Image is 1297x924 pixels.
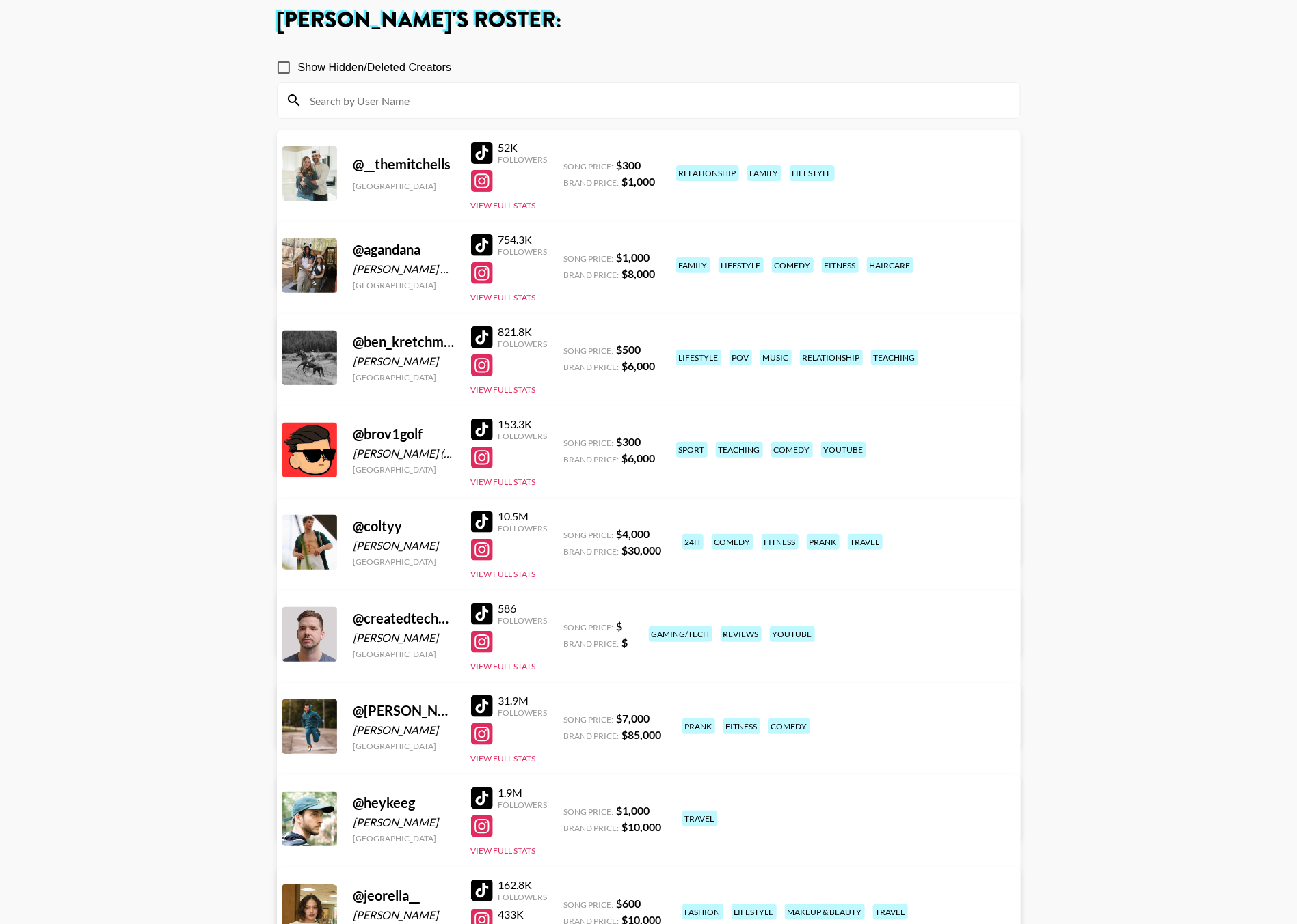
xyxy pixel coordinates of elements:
[719,257,764,273] div: lifestyle
[617,619,623,632] strong: $
[564,178,619,188] span: Brand Price:
[564,253,614,264] span: Song Price:
[498,908,548,921] div: 433K
[498,602,548,615] div: 586
[498,786,548,800] div: 1.9M
[622,175,656,188] strong: $ 1,000
[564,454,619,464] span: Brand Price:
[676,165,739,181] div: relationship
[822,257,859,273] div: fitness
[622,267,656,280] strong: $ 8,000
[353,262,455,276] div: [PERSON_NAME] & [PERSON_NAME]
[471,753,536,764] button: View Full Stats
[622,544,662,557] strong: $ 30,000
[353,333,455,350] div: @ ben_kretchman
[622,359,656,372] strong: $ 6,000
[498,509,548,523] div: 10.5M
[564,346,614,356] span: Song Price:
[353,794,455,811] div: @ heykeeg
[353,723,455,737] div: [PERSON_NAME]
[732,904,777,920] div: lifestyle
[564,807,614,817] span: Song Price:
[564,899,614,910] span: Song Price:
[353,887,455,904] div: @ jeorella__
[564,823,619,833] span: Brand Price:
[730,350,752,365] div: pov
[564,622,614,632] span: Song Price:
[564,270,619,280] span: Brand Price:
[498,878,548,892] div: 162.8K
[622,820,662,833] strong: $ 10,000
[471,200,536,210] button: View Full Stats
[353,280,455,290] div: [GEOGRAPHIC_DATA]
[471,661,536,671] button: View Full Stats
[498,247,548,257] div: Followers
[353,649,455,659] div: [GEOGRAPHIC_DATA]
[353,557,455,567] div: [GEOGRAPHIC_DATA]
[622,636,628,649] strong: $
[353,631,455,645] div: [PERSON_NAME]
[564,546,619,557] span: Brand Price:
[785,904,865,920] div: makeup & beauty
[498,708,548,718] div: Followers
[622,728,662,741] strong: $ 85,000
[873,904,908,920] div: travel
[353,354,455,368] div: [PERSON_NAME]
[498,800,548,810] div: Followers
[807,534,840,550] div: prank
[617,251,650,264] strong: $ 1,000
[498,523,548,533] div: Followers
[772,257,814,273] div: comedy
[353,539,455,552] div: [PERSON_NAME]
[471,569,536,579] button: View Full Stats
[676,257,710,273] div: family
[498,417,548,431] div: 153.3K
[353,156,455,173] div: @ __themitchells
[353,833,455,843] div: [GEOGRAPHIC_DATA]
[617,343,641,356] strong: $ 500
[353,610,455,627] div: @ createdtechofficial
[498,141,548,154] div: 52K
[649,626,712,642] div: gaming/tech
[682,904,723,920] div: fashion
[747,165,781,181] div: family
[353,447,455,460] div: [PERSON_NAME] ([PERSON_NAME])
[277,10,1021,31] h1: [PERSON_NAME] 's Roster:
[471,384,536,395] button: View Full Stats
[353,181,455,191] div: [GEOGRAPHIC_DATA]
[790,165,835,181] div: lifestyle
[617,712,650,725] strong: $ 7,000
[723,718,760,734] div: fitness
[353,908,455,922] div: [PERSON_NAME]
[471,845,536,856] button: View Full Stats
[760,350,792,365] div: music
[353,702,455,719] div: @ [PERSON_NAME].[PERSON_NAME]
[498,339,548,349] div: Followers
[821,442,866,458] div: youtube
[676,442,708,458] div: sport
[564,438,614,448] span: Song Price:
[302,89,1012,111] input: Search by User Name
[617,527,650,540] strong: $ 4,000
[353,425,455,443] div: @ brov1golf
[617,804,650,817] strong: $ 1,000
[617,897,641,910] strong: $ 600
[867,257,913,273] div: haircare
[498,694,548,708] div: 31.9M
[622,451,656,464] strong: $ 6,000
[353,241,455,258] div: @ agandana
[800,350,863,365] div: relationship
[564,161,614,171] span: Song Price:
[498,325,548,339] div: 821.8K
[762,534,799,550] div: fitness
[712,534,753,550] div: comedy
[353,464,455,475] div: [GEOGRAPHIC_DATA]
[353,518,455,535] div: @ coltyy
[682,811,717,826] div: travel
[871,350,918,365] div: teaching
[353,372,455,382] div: [GEOGRAPHIC_DATA]
[682,534,704,550] div: 24h
[716,442,763,458] div: teaching
[564,530,614,540] span: Song Price:
[676,350,721,365] div: lifestyle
